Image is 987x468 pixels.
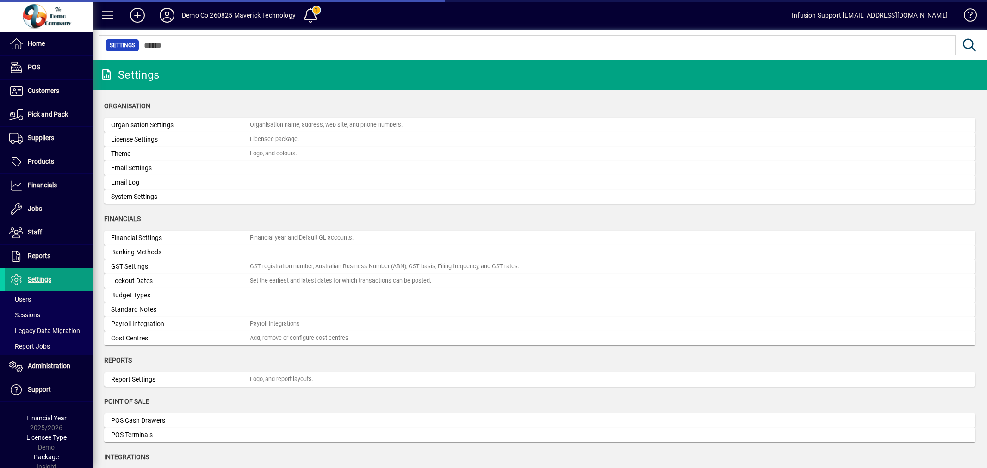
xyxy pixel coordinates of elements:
[99,68,159,82] div: Settings
[104,118,975,132] a: Organisation SettingsOrganisation name, address, web site, and phone numbers.
[111,430,250,440] div: POS Terminals
[104,147,975,161] a: ThemeLogo, and colours.
[5,323,93,339] a: Legacy Data Migration
[28,111,68,118] span: Pick and Pack
[5,339,93,354] a: Report Jobs
[5,378,93,401] a: Support
[28,134,54,142] span: Suppliers
[26,434,67,441] span: Licensee Type
[250,121,403,129] div: Organisation name, address, web site, and phone numbers.
[5,56,93,79] a: POS
[5,80,93,103] a: Customers
[104,190,975,204] a: System Settings
[111,120,250,130] div: Organisation Settings
[111,247,250,257] div: Banking Methods
[28,386,51,393] span: Support
[110,41,135,50] span: Settings
[250,320,300,328] div: Payroll Integrations
[104,132,975,147] a: License SettingsLicensee package.
[9,311,40,319] span: Sessions
[104,215,141,222] span: Financials
[111,149,250,159] div: Theme
[111,163,250,173] div: Email Settings
[104,357,132,364] span: Reports
[5,103,93,126] a: Pick and Pack
[250,149,297,158] div: Logo, and colours.
[792,8,948,23] div: Infusion Support [EMAIL_ADDRESS][DOMAIN_NAME]
[34,453,59,461] span: Package
[182,8,296,23] div: Demo Co 260825 Maverick Technology
[5,355,93,378] a: Administration
[104,317,975,331] a: Payroll IntegrationPayroll Integrations
[250,135,299,144] div: Licensee package.
[111,135,250,144] div: License Settings
[123,7,152,24] button: Add
[111,416,250,425] div: POS Cash Drawers
[9,296,31,303] span: Users
[104,274,975,288] a: Lockout DatesSet the earliest and latest dates for which transactions can be posted.
[5,127,93,150] a: Suppliers
[111,305,250,314] div: Standard Notes
[111,290,250,300] div: Budget Types
[111,319,250,329] div: Payroll Integration
[104,331,975,345] a: Cost CentresAdd, remove or configure cost centres
[104,428,975,442] a: POS Terminals
[111,178,250,187] div: Email Log
[28,205,42,212] span: Jobs
[104,398,149,405] span: Point of Sale
[9,327,80,334] span: Legacy Data Migration
[5,221,93,244] a: Staff
[28,63,40,71] span: POS
[104,302,975,317] a: Standard Notes
[5,307,93,323] a: Sessions
[104,288,975,302] a: Budget Types
[104,259,975,274] a: GST SettingsGST registration number, Australian Business Number (ABN), GST basis, Filing frequenc...
[250,277,431,285] div: Set the earliest and latest dates for which transactions can be posted.
[5,197,93,221] a: Jobs
[250,334,348,343] div: Add, remove or configure cost centres
[28,158,54,165] span: Products
[111,233,250,243] div: Financial Settings
[104,231,975,245] a: Financial SettingsFinancial year, and Default GL accounts.
[5,150,93,173] a: Products
[26,414,67,422] span: Financial Year
[28,252,50,259] span: Reports
[28,87,59,94] span: Customers
[104,161,975,175] a: Email Settings
[957,2,975,32] a: Knowledge Base
[5,174,93,197] a: Financials
[28,181,57,189] span: Financials
[152,7,182,24] button: Profile
[28,228,42,236] span: Staff
[5,32,93,55] a: Home
[9,343,50,350] span: Report Jobs
[5,245,93,268] a: Reports
[111,375,250,384] div: Report Settings
[104,453,149,461] span: Integrations
[28,276,51,283] span: Settings
[104,413,975,428] a: POS Cash Drawers
[104,102,150,110] span: Organisation
[5,291,93,307] a: Users
[28,40,45,47] span: Home
[104,372,975,387] a: Report SettingsLogo, and report layouts.
[111,262,250,271] div: GST Settings
[111,276,250,286] div: Lockout Dates
[250,262,519,271] div: GST registration number, Australian Business Number (ABN), GST basis, Filing frequency, and GST r...
[104,175,975,190] a: Email Log
[250,375,313,384] div: Logo, and report layouts.
[111,192,250,202] div: System Settings
[104,245,975,259] a: Banking Methods
[250,234,354,242] div: Financial year, and Default GL accounts.
[111,333,250,343] div: Cost Centres
[28,362,70,369] span: Administration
